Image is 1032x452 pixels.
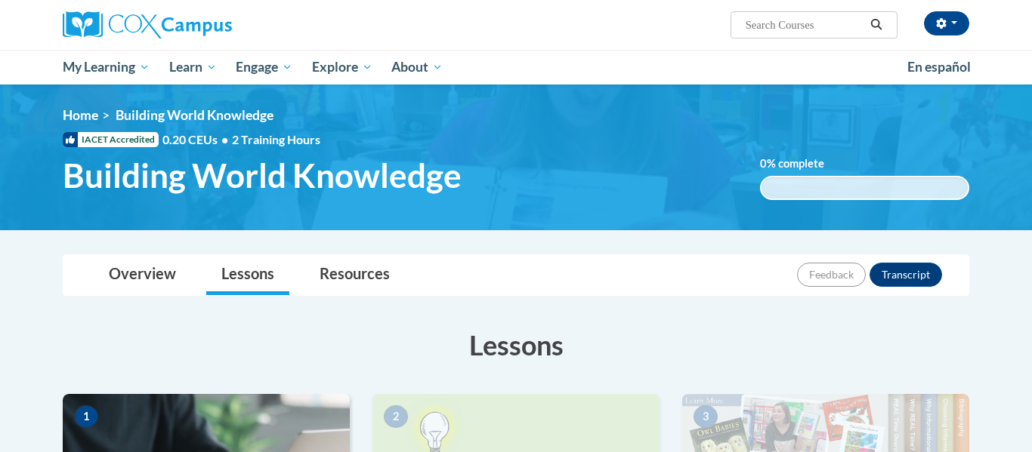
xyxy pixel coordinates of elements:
a: Engage [226,50,302,85]
button: Account Settings [924,11,969,35]
span: Explore [312,58,372,76]
a: My Learning [53,50,159,85]
div: Main menu [40,50,992,85]
a: Cox Campus [63,11,350,38]
button: Feedback [797,263,866,287]
span: 0.20 CEUs [162,131,232,148]
span: • [221,132,228,146]
button: Search [865,16,888,34]
span: Engage [236,58,292,76]
span: IACET Accredited [63,132,159,147]
span: My Learning [63,58,150,76]
a: En español [898,51,981,83]
span: Learn [169,58,217,76]
input: Search Courses [744,16,865,34]
span: 2 Training Hours [232,132,320,146]
h3: Lessons [63,326,969,364]
span: 0 [760,157,767,170]
span: Building World Knowledge [63,155,462,195]
a: About [382,50,453,85]
span: 3 [694,405,718,428]
span: About [391,58,443,76]
span: Building World Knowledge [116,107,273,123]
span: En español [907,59,971,75]
span: 2 [384,405,408,428]
a: Home [63,107,98,123]
a: Overview [94,255,191,295]
button: Transcript [870,263,942,287]
a: Resources [304,255,405,295]
a: Lessons [206,255,289,295]
a: Learn [159,50,227,85]
a: Explore [302,50,382,85]
img: Cox Campus [63,11,232,38]
span: 1 [74,405,98,428]
label: % complete [760,155,847,172]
